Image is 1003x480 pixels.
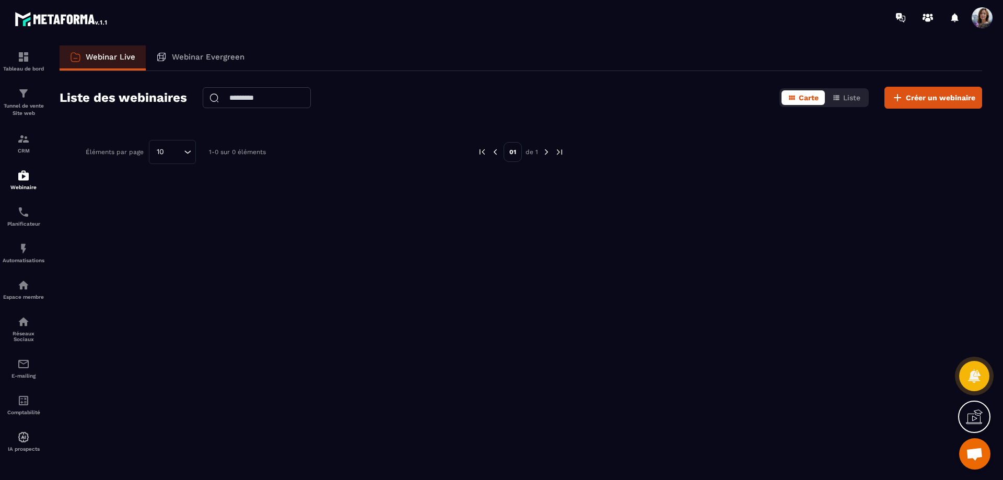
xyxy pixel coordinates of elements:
[3,125,44,161] a: formationformationCRM
[906,92,975,103] span: Créer un webinaire
[168,146,181,158] input: Search for option
[477,147,487,157] img: prev
[17,242,30,255] img: automations
[3,43,44,79] a: formationformationTableau de bord
[149,140,196,164] div: Search for option
[884,87,982,109] button: Créer un webinaire
[15,9,109,28] img: logo
[3,235,44,271] a: automationsautomationsAutomatisations
[17,133,30,145] img: formation
[17,358,30,370] img: email
[3,331,44,342] p: Réseaux Sociaux
[799,93,819,102] span: Carte
[17,169,30,182] img: automations
[3,409,44,415] p: Comptabilité
[3,387,44,423] a: accountantaccountantComptabilité
[3,161,44,198] a: automationsautomationsWebinaire
[153,146,168,158] span: 10
[3,373,44,379] p: E-mailing
[209,148,266,156] p: 1-0 sur 0 éléments
[542,147,551,157] img: next
[17,431,30,443] img: automations
[86,148,144,156] p: Éléments par page
[843,93,860,102] span: Liste
[17,51,30,63] img: formation
[526,148,538,156] p: de 1
[491,147,500,157] img: prev
[17,394,30,407] img: accountant
[172,52,244,62] p: Webinar Evergreen
[60,45,146,71] a: Webinar Live
[782,90,825,105] button: Carte
[17,279,30,291] img: automations
[3,308,44,350] a: social-networksocial-networkRéseaux Sociaux
[3,350,44,387] a: emailemailE-mailing
[3,198,44,235] a: schedulerschedulerPlanificateur
[3,221,44,227] p: Planificateur
[826,90,867,105] button: Liste
[959,438,990,470] div: Ouvrir le chat
[3,294,44,300] p: Espace membre
[60,87,187,108] h2: Liste des webinaires
[17,206,30,218] img: scheduler
[555,147,564,157] img: next
[3,271,44,308] a: automationsautomationsEspace membre
[86,52,135,62] p: Webinar Live
[3,102,44,117] p: Tunnel de vente Site web
[17,315,30,328] img: social-network
[3,66,44,72] p: Tableau de bord
[3,148,44,154] p: CRM
[3,446,44,452] p: IA prospects
[3,257,44,263] p: Automatisations
[504,142,522,162] p: 01
[3,184,44,190] p: Webinaire
[3,79,44,125] a: formationformationTunnel de vente Site web
[17,87,30,100] img: formation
